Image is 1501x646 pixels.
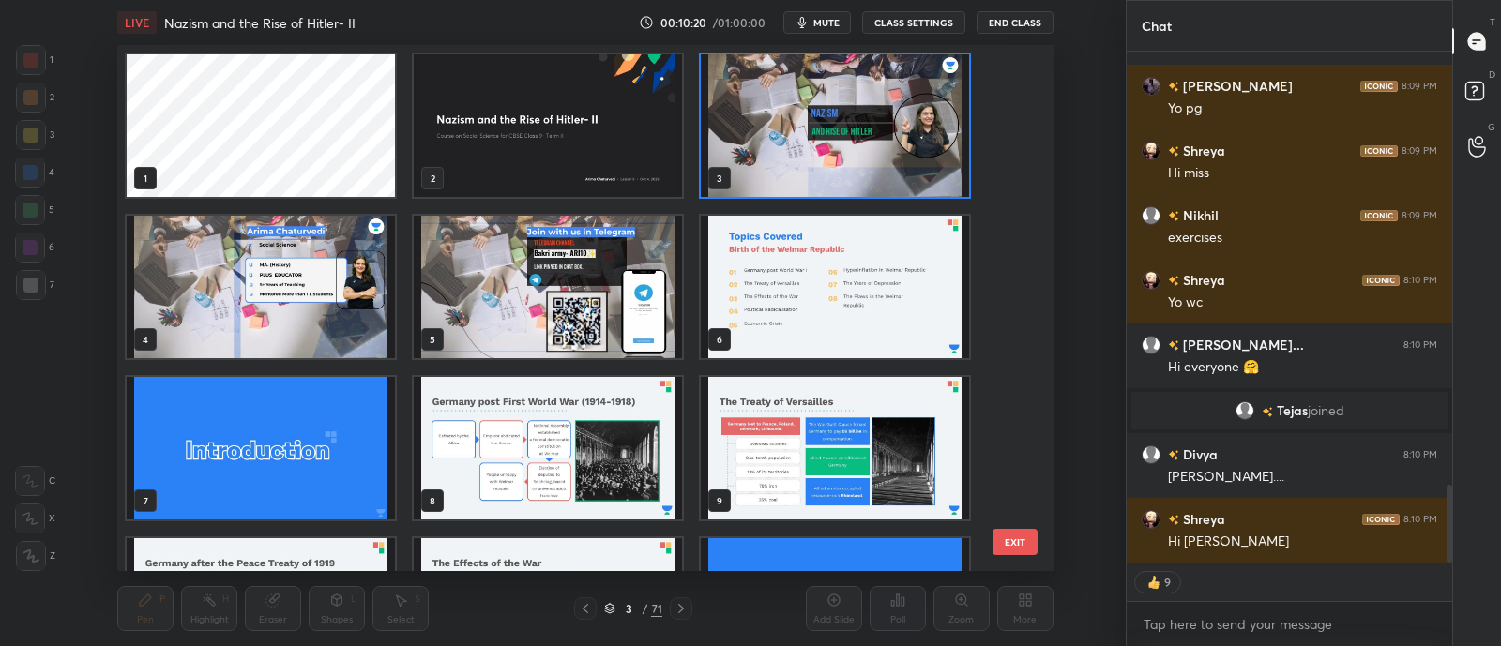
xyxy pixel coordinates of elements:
h4: Nazism and the Rise of Hitler- II [164,14,356,32]
img: iconic-dark.1390631f.png [1360,145,1398,157]
img: 69d69256-a12f-11f0-9d5e-7e94c2e5c26c.jpg [414,54,682,197]
div: 8:09 PM [1402,210,1437,221]
div: Yo pg [1168,99,1437,118]
div: 71 [651,600,662,617]
img: no-rating-badge.077c3623.svg [1168,515,1179,525]
div: C [15,466,55,496]
div: 9 [1163,575,1171,590]
img: no-rating-badge.077c3623.svg [1168,146,1179,157]
h6: Shreya [1179,141,1225,160]
div: LIVE [117,11,157,34]
div: 8:10 PM [1403,514,1437,525]
span: mute [813,16,840,29]
div: 3 [16,120,54,150]
img: 1759588745YGHORU.pdf [127,377,395,519]
h6: Divya [1179,444,1218,464]
div: grid [1127,52,1452,563]
div: Hi miss [1168,164,1437,183]
span: joined [1308,403,1344,418]
p: D [1489,68,1495,82]
button: End Class [977,11,1054,34]
button: mute [783,11,851,34]
div: X [15,503,55,533]
img: iconic-dark.1390631f.png [1360,210,1398,221]
img: iconic-dark.1390631f.png [1362,275,1400,286]
div: 6 [15,233,54,263]
h6: [PERSON_NAME] [1179,76,1293,96]
h6: Shreya [1179,509,1225,529]
img: 16729328a09149998714f26ee18e37a0.jpg [1142,142,1160,160]
span: Tejas [1277,403,1308,418]
div: Hi everyone 🤗 [1168,358,1437,377]
div: [PERSON_NAME].... [1168,468,1437,487]
div: Z [16,541,55,571]
img: default.png [1236,401,1254,420]
img: 1759588745YGHORU.pdf [414,377,682,519]
div: 2 [16,83,54,113]
img: no-rating-badge.077c3623.svg [1168,450,1179,460]
img: 1759588745YGHORU.pdf [701,377,969,519]
img: 16729328a09149998714f26ee18e37a0.jpg [1142,271,1160,290]
h6: Nikhil [1179,205,1219,225]
img: default.png [1142,206,1160,225]
div: exercises [1168,229,1437,248]
img: iconic-dark.1390631f.png [1360,81,1398,92]
div: 1 [16,45,53,75]
img: 16729328a09149998714f26ee18e37a0.jpg [1142,510,1160,529]
img: iconic-dark.1390631f.png [1362,514,1400,525]
div: 4 [15,158,54,188]
img: no-rating-badge.077c3623.svg [1168,276,1179,286]
div: 3 [619,603,638,614]
img: thumbs_up.png [1145,573,1163,592]
img: 1759588745YGHORU.pdf [701,216,969,358]
img: no-rating-badge.077c3623.svg [1168,340,1179,351]
button: EXIT [993,529,1038,555]
img: no-rating-badge.077c3623.svg [1262,407,1273,417]
div: / [642,603,647,614]
button: CLASS SETTINGS [862,11,965,34]
div: Hi [PERSON_NAME] [1168,533,1437,551]
div: 8:09 PM [1402,145,1437,157]
div: 8:10 PM [1403,339,1437,351]
img: default.png [1142,445,1160,464]
img: default.png [1142,336,1160,354]
img: 1759588745YGHORU.pdf [701,54,969,197]
img: no-rating-badge.077c3623.svg [1168,211,1179,221]
p: T [1490,15,1495,29]
div: 8:10 PM [1403,275,1437,286]
div: 8:09 PM [1402,81,1437,92]
div: Yo wc [1168,293,1437,312]
h6: [PERSON_NAME]... [1179,335,1304,354]
img: 1759588745YGHORU.pdf [414,216,682,358]
p: Chat [1127,1,1187,51]
div: 7 [16,270,54,300]
img: c48b3807fcce4b9da9d9fcb4d136f735.jpg [1142,77,1160,96]
p: G [1488,120,1495,134]
div: 5 [15,195,54,225]
div: 8:10 PM [1403,449,1437,460]
img: no-rating-badge.077c3623.svg [1168,82,1179,92]
img: 1759588745YGHORU.pdf [127,216,395,358]
h6: Shreya [1179,270,1225,290]
div: grid [117,45,1021,571]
